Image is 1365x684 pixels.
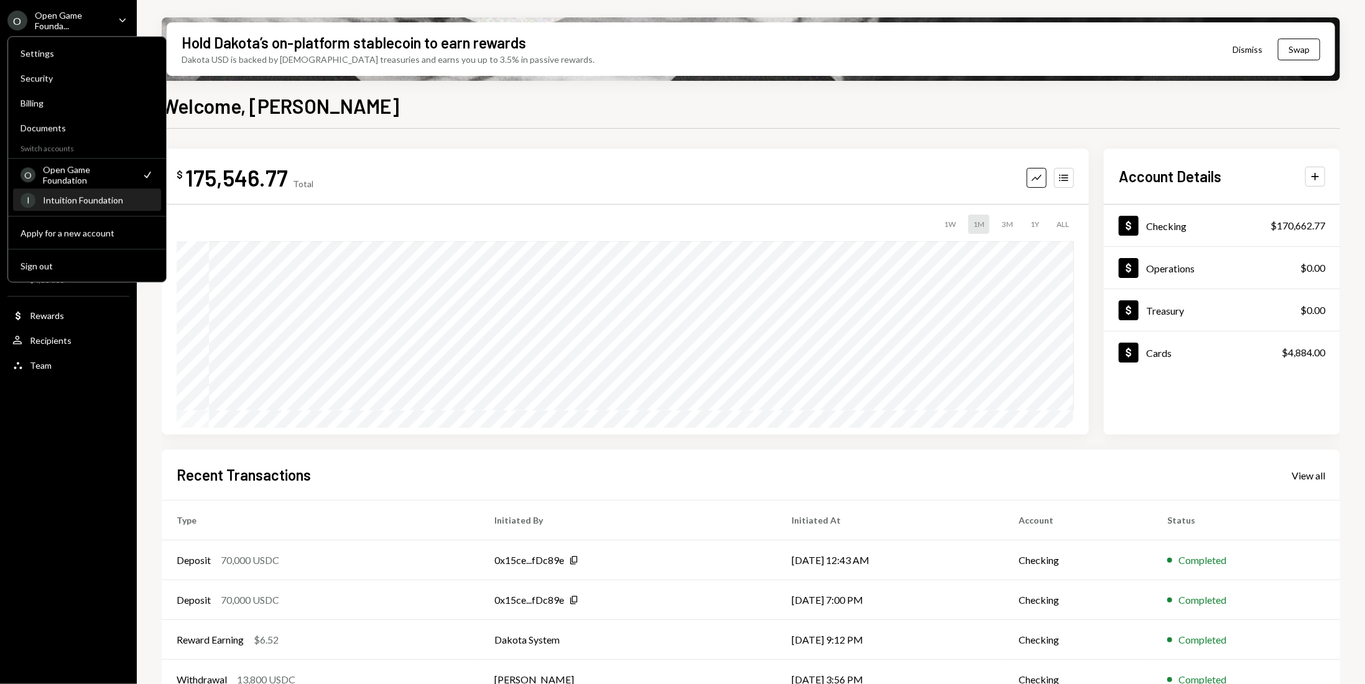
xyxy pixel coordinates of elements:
[21,73,154,83] div: Security
[1004,540,1152,580] td: Checking
[1178,632,1226,647] div: Completed
[21,98,154,108] div: Billing
[8,141,166,153] div: Switch accounts
[21,228,154,238] div: Apply for a new account
[1178,553,1226,568] div: Completed
[1292,469,1325,482] div: View all
[479,501,777,540] th: Initiated By
[494,553,564,568] div: 0x15ce...fDc89e
[7,304,129,326] a: Rewards
[494,593,564,608] div: 0x15ce...fDc89e
[968,215,989,234] div: 1M
[1152,501,1340,540] th: Status
[21,48,154,58] div: Settings
[221,553,279,568] div: 70,000 USDC
[221,593,279,608] div: 70,000 USDC
[1146,262,1195,274] div: Operations
[21,261,154,271] div: Sign out
[777,620,1004,660] td: [DATE] 9:12 PM
[1178,593,1226,608] div: Completed
[1278,39,1320,60] button: Swap
[1282,345,1325,360] div: $4,884.00
[43,195,154,205] div: Intuition Foundation
[7,354,129,376] a: Team
[1104,205,1340,246] a: Checking$170,662.77
[7,11,27,30] div: O
[1270,218,1325,233] div: $170,662.77
[1104,289,1340,331] a: Treasury$0.00
[185,164,288,192] div: 175,546.77
[177,464,311,485] h2: Recent Transactions
[162,93,399,118] h1: Welcome, [PERSON_NAME]
[13,188,161,211] a: IIntuition Foundation
[13,91,161,114] a: Billing
[1025,215,1044,234] div: 1Y
[13,67,161,89] a: Security
[182,53,595,66] div: Dakota USD is backed by [DEMOGRAPHIC_DATA] treasuries and earns you up to 3.5% in passive rewards.
[1104,247,1340,289] a: Operations$0.00
[1217,35,1278,64] button: Dismiss
[21,167,35,182] div: O
[1146,305,1184,317] div: Treasury
[1119,166,1221,187] h2: Account Details
[1146,220,1187,232] div: Checking
[1052,215,1074,234] div: ALL
[777,540,1004,580] td: [DATE] 12:43 AM
[1292,468,1325,482] a: View all
[939,215,961,234] div: 1W
[182,32,526,53] div: Hold Dakota’s on-platform stablecoin to earn rewards
[1004,580,1152,620] td: Checking
[177,632,244,647] div: Reward Earning
[177,593,211,608] div: Deposit
[162,501,479,540] th: Type
[997,215,1018,234] div: 3M
[7,329,129,351] a: Recipients
[1300,303,1325,318] div: $0.00
[177,169,183,181] div: $
[30,310,64,321] div: Rewards
[1004,501,1152,540] th: Account
[777,580,1004,620] td: [DATE] 7:00 PM
[293,178,313,189] div: Total
[1104,331,1340,373] a: Cards$4,884.00
[1300,261,1325,275] div: $0.00
[30,360,52,371] div: Team
[43,164,134,185] div: Open Game Foundation
[177,553,211,568] div: Deposit
[1146,347,1172,359] div: Cards
[479,620,777,660] td: Dakota System
[30,335,72,346] div: Recipients
[1004,620,1152,660] td: Checking
[254,632,279,647] div: $6.52
[13,116,161,139] a: Documents
[13,42,161,64] a: Settings
[777,501,1004,540] th: Initiated At
[21,193,35,208] div: I
[13,222,161,244] button: Apply for a new account
[21,122,154,133] div: Documents
[35,10,108,31] div: Open Game Founda...
[13,255,161,277] button: Sign out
